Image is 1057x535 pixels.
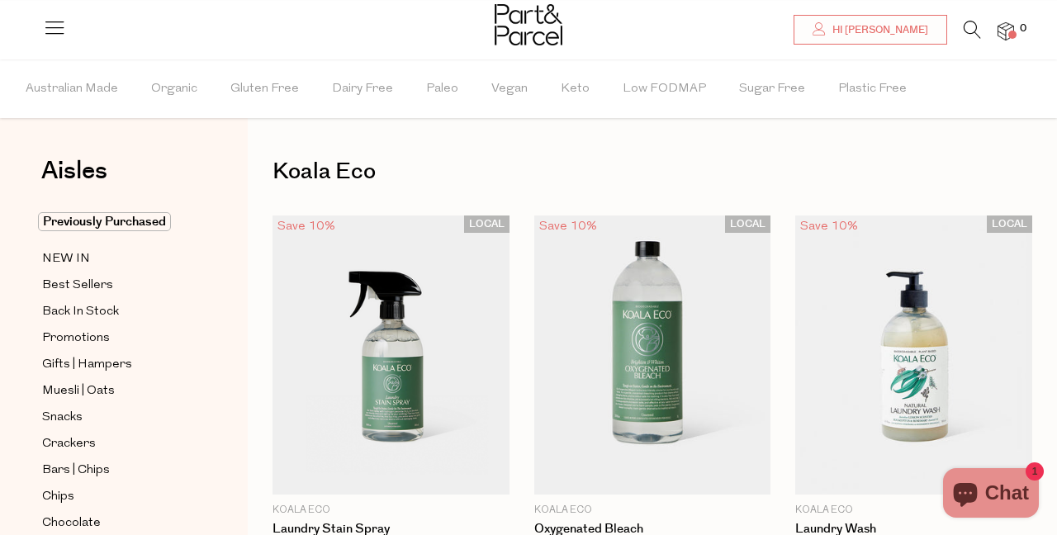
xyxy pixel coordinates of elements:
img: Laundry Stain Spray [273,215,510,495]
a: Crackers [42,433,192,454]
a: Best Sellers [42,275,192,296]
a: Aisles [41,159,107,200]
span: NEW IN [42,249,90,269]
a: Muesli | Oats [42,381,192,401]
p: Koala Eco [795,503,1032,518]
a: Snacks [42,407,192,428]
a: Chocolate [42,513,192,533]
span: Crackers [42,434,96,454]
a: NEW IN [42,249,192,269]
span: LOCAL [464,215,510,233]
img: Part&Parcel [495,4,562,45]
span: Muesli | Oats [42,381,115,401]
span: Vegan [491,60,528,118]
span: Sugar Free [739,60,805,118]
a: Promotions [42,328,192,348]
span: Best Sellers [42,276,113,296]
div: Save 10% [795,215,863,238]
span: Previously Purchased [38,212,171,231]
img: Oxygenated Bleach [534,215,771,495]
p: Koala Eco [534,503,771,518]
a: 0 [998,22,1014,40]
span: Chips [42,487,74,507]
span: 0 [1016,21,1031,36]
p: Koala Eco [273,503,510,518]
span: Dairy Free [332,60,393,118]
span: Bars | Chips [42,461,110,481]
inbox-online-store-chat: Shopify online store chat [938,468,1044,522]
span: Organic [151,60,197,118]
span: Low FODMAP [623,60,706,118]
a: Gifts | Hampers [42,354,192,375]
span: Gluten Free [230,60,299,118]
div: Save 10% [273,215,340,238]
a: Bars | Chips [42,460,192,481]
div: Save 10% [534,215,602,238]
span: LOCAL [987,215,1032,233]
h1: Koala Eco [273,153,1032,191]
span: Chocolate [42,514,101,533]
span: Plastic Free [838,60,907,118]
span: Hi [PERSON_NAME] [828,23,928,37]
span: Australian Made [26,60,118,118]
a: Back In Stock [42,301,192,322]
span: Keto [561,60,590,118]
span: Aisles [41,153,107,189]
a: Chips [42,486,192,507]
span: Paleo [426,60,458,118]
a: Previously Purchased [42,212,192,232]
span: Promotions [42,329,110,348]
img: Laundry Wash [795,215,1032,495]
span: Back In Stock [42,302,119,322]
span: Gifts | Hampers [42,355,132,375]
span: LOCAL [725,215,770,233]
span: Snacks [42,408,83,428]
a: Hi [PERSON_NAME] [794,15,947,45]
